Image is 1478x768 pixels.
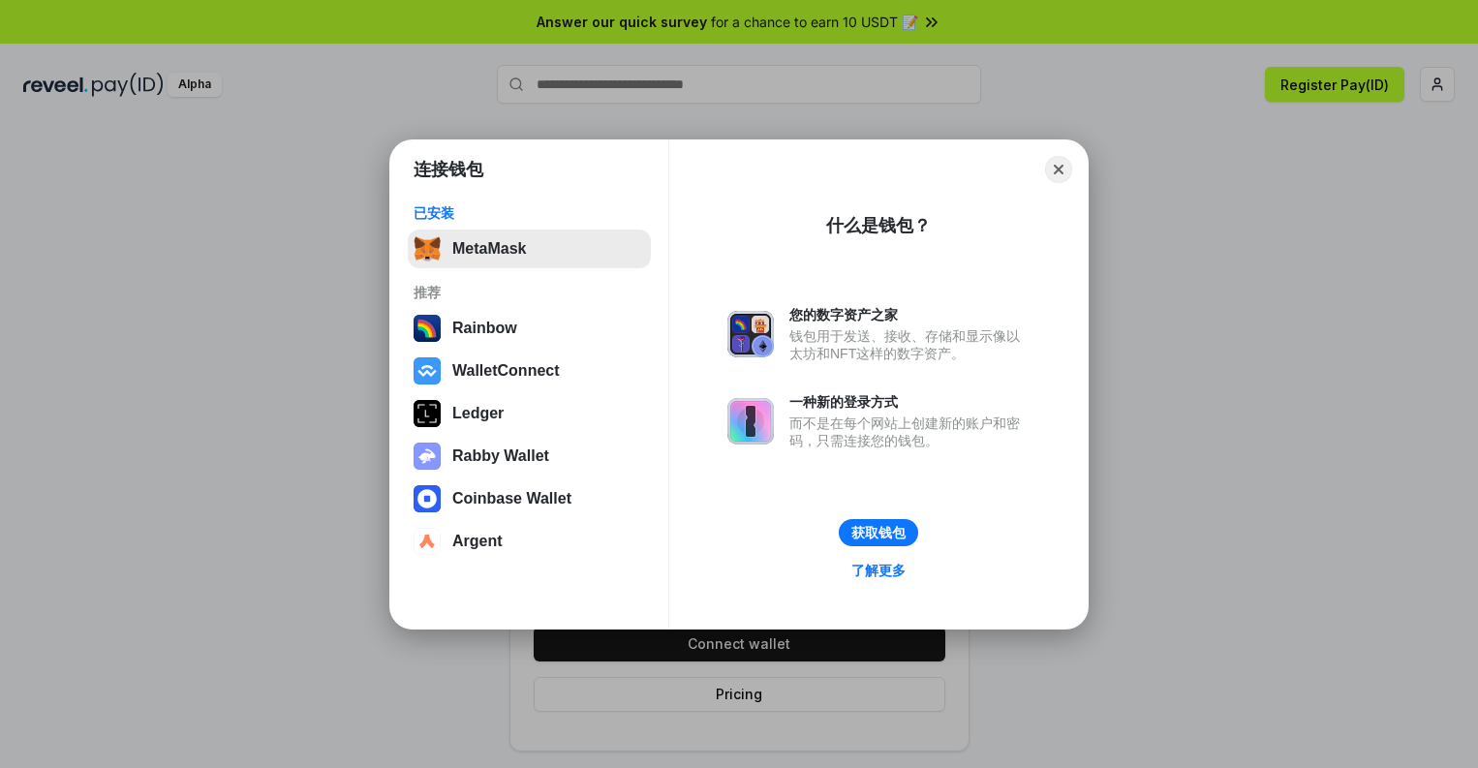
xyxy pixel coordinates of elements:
img: svg+xml,%3Csvg%20width%3D%22120%22%20height%3D%22120%22%20viewBox%3D%220%200%20120%20120%22%20fil... [414,315,441,342]
div: 而不是在每个网站上创建新的账户和密码，只需连接您的钱包。 [789,415,1030,449]
div: 已安装 [414,204,645,222]
div: 了解更多 [851,562,906,579]
button: Ledger [408,394,651,433]
img: svg+xml,%3Csvg%20xmlns%3D%22http%3A%2F%2Fwww.w3.org%2F2000%2Fsvg%22%20fill%3D%22none%22%20viewBox... [727,398,774,445]
div: Coinbase Wallet [452,490,571,507]
h1: 连接钱包 [414,158,483,181]
div: Argent [452,533,503,550]
button: WalletConnect [408,352,651,390]
div: 推荐 [414,284,645,301]
div: Rainbow [452,320,517,337]
button: 获取钱包 [839,519,918,546]
button: MetaMask [408,230,651,268]
div: 您的数字资产之家 [789,306,1030,323]
div: 什么是钱包？ [826,214,931,237]
button: Argent [408,522,651,561]
div: 钱包用于发送、接收、存储和显示像以太坊和NFT这样的数字资产。 [789,327,1030,362]
img: svg+xml,%3Csvg%20width%3D%2228%22%20height%3D%2228%22%20viewBox%3D%220%200%2028%2028%22%20fill%3D... [414,485,441,512]
img: svg+xml,%3Csvg%20xmlns%3D%22http%3A%2F%2Fwww.w3.org%2F2000%2Fsvg%22%20width%3D%2228%22%20height%3... [414,400,441,427]
img: svg+xml,%3Csvg%20xmlns%3D%22http%3A%2F%2Fwww.w3.org%2F2000%2Fsvg%22%20fill%3D%22none%22%20viewBox... [414,443,441,470]
img: svg+xml,%3Csvg%20width%3D%2228%22%20height%3D%2228%22%20viewBox%3D%220%200%2028%2028%22%20fill%3D... [414,357,441,384]
div: 一种新的登录方式 [789,393,1030,411]
a: 了解更多 [840,558,917,583]
div: WalletConnect [452,362,560,380]
img: svg+xml,%3Csvg%20xmlns%3D%22http%3A%2F%2Fwww.w3.org%2F2000%2Fsvg%22%20fill%3D%22none%22%20viewBox... [727,311,774,357]
button: Rabby Wallet [408,437,651,476]
div: Ledger [452,405,504,422]
div: Rabby Wallet [452,447,549,465]
img: svg+xml,%3Csvg%20fill%3D%22none%22%20height%3D%2233%22%20viewBox%3D%220%200%2035%2033%22%20width%... [414,235,441,262]
div: MetaMask [452,240,526,258]
button: Close [1045,156,1072,183]
button: Rainbow [408,309,651,348]
button: Coinbase Wallet [408,479,651,518]
img: svg+xml,%3Csvg%20width%3D%2228%22%20height%3D%2228%22%20viewBox%3D%220%200%2028%2028%22%20fill%3D... [414,528,441,555]
div: 获取钱包 [851,524,906,541]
